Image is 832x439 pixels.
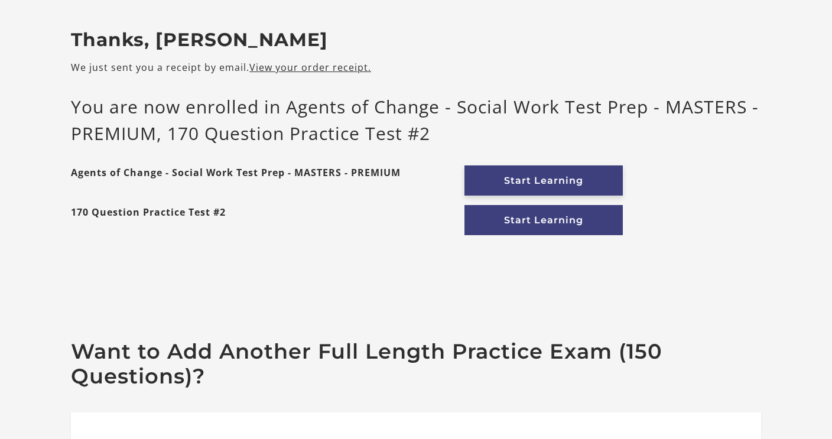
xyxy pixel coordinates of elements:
a: Start Learning [464,205,623,235]
strong: 170 Question Practice Test #2 [71,205,226,235]
a: View your order receipt. [249,61,371,74]
h2: Thanks, [PERSON_NAME] [71,29,761,51]
h2: Want to Add Another Full Length Practice Exam (150 Questions)? [71,339,761,389]
p: You are now enrolled in Agents of Change - Social Work Test Prep - MASTERS - PREMIUM, 170 Questio... [71,93,761,147]
a: Start Learning [464,165,623,196]
strong: Agents of Change - Social Work Test Prep - MASTERS - PREMIUM [71,165,401,196]
p: We just sent you a receipt by email. [71,60,761,74]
